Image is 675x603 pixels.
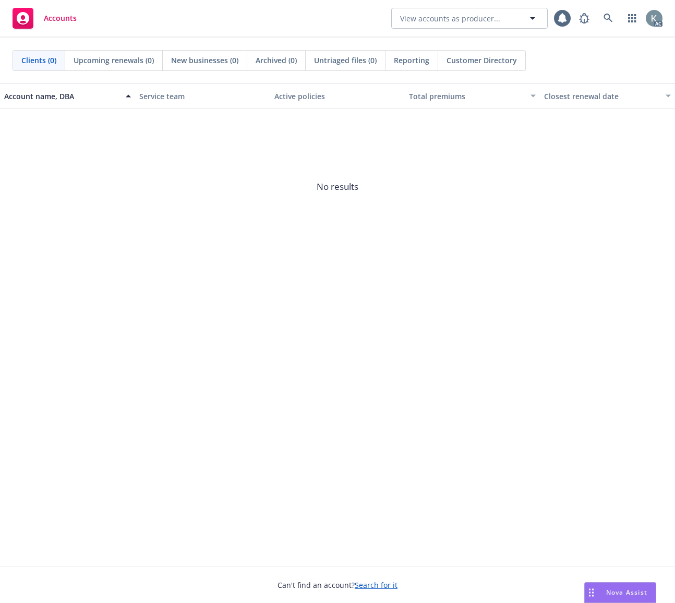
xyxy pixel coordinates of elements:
[646,10,662,27] img: photo
[256,55,297,66] span: Archived (0)
[540,83,675,108] button: Closest renewal date
[139,91,266,102] div: Service team
[270,83,405,108] button: Active policies
[574,8,595,29] a: Report a Bug
[598,8,619,29] a: Search
[8,4,81,33] a: Accounts
[544,91,659,102] div: Closest renewal date
[274,91,401,102] div: Active policies
[4,91,119,102] div: Account name, DBA
[314,55,377,66] span: Untriaged files (0)
[409,91,524,102] div: Total premiums
[585,583,598,602] div: Drag to move
[391,8,548,29] button: View accounts as producer...
[44,14,77,22] span: Accounts
[355,580,397,590] a: Search for it
[278,580,397,590] span: Can't find an account?
[606,588,647,597] span: Nova Assist
[21,55,56,66] span: Clients (0)
[394,55,429,66] span: Reporting
[584,582,656,603] button: Nova Assist
[135,83,270,108] button: Service team
[171,55,238,66] span: New businesses (0)
[447,55,517,66] span: Customer Directory
[400,13,500,24] span: View accounts as producer...
[405,83,540,108] button: Total premiums
[622,8,643,29] a: Switch app
[74,55,154,66] span: Upcoming renewals (0)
